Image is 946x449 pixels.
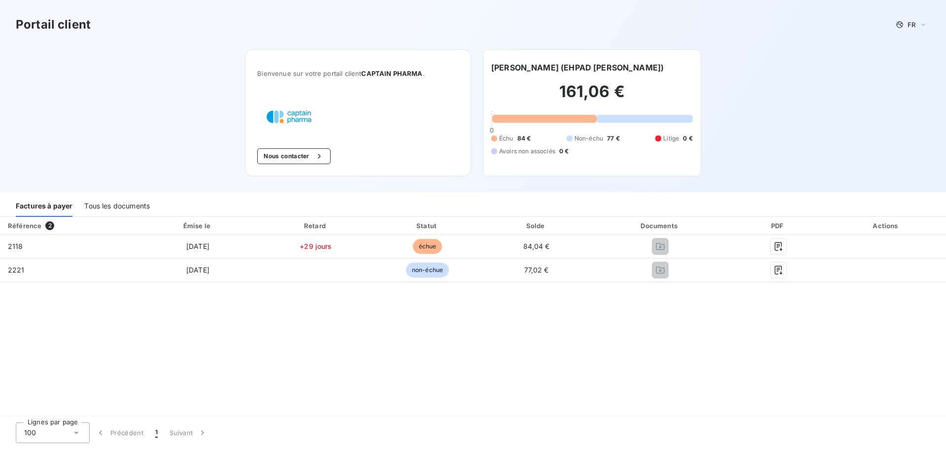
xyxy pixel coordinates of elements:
[257,69,459,77] span: Bienvenue sur votre portail client .
[374,221,481,231] div: Statut
[90,422,149,443] button: Précédent
[261,221,370,231] div: Retard
[517,134,531,143] span: 84 €
[16,196,72,217] div: Factures à payer
[8,266,25,274] span: 2221
[491,62,664,73] h6: [PERSON_NAME] (EHPAD [PERSON_NAME])
[8,222,41,230] div: Référence
[45,221,54,230] span: 2
[155,428,158,438] span: 1
[149,422,164,443] button: 1
[829,221,944,231] div: Actions
[24,428,36,438] span: 100
[138,221,258,231] div: Émise le
[413,239,442,254] span: échue
[683,134,692,143] span: 0 €
[16,16,91,34] h3: Portail client
[186,242,209,250] span: [DATE]
[607,134,620,143] span: 77 €
[406,263,449,277] span: non-échue
[490,126,494,134] span: 0
[499,134,513,143] span: Échu
[164,422,213,443] button: Suivant
[499,147,555,156] span: Avoirs non associés
[523,242,550,250] span: 84,04 €
[257,101,320,133] img: Company logo
[300,242,332,250] span: +29 jours
[8,242,23,250] span: 2118
[361,69,422,77] span: CAPTAIN PHARMA
[574,134,603,143] span: Non-échu
[663,134,679,143] span: Litige
[484,221,588,231] div: Solde
[257,148,330,164] button: Nous contacter
[732,221,825,231] div: PDF
[524,266,549,274] span: 77,02 €
[559,147,569,156] span: 0 €
[84,196,150,217] div: Tous les documents
[491,82,693,111] h2: 161,06 €
[186,266,209,274] span: [DATE]
[592,221,728,231] div: Documents
[908,21,915,29] span: FR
